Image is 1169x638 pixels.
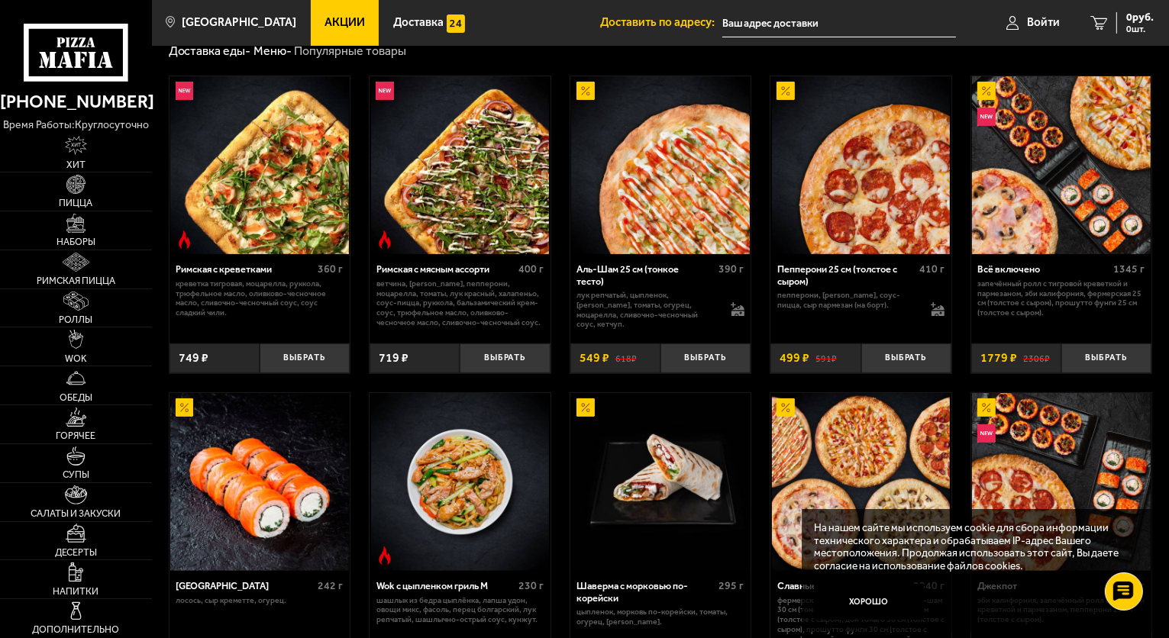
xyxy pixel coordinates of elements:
[722,9,956,37] input: Ваш адрес доставки
[57,237,95,247] span: Наборы
[376,279,544,328] p: ветчина, [PERSON_NAME], пепперони, моцарелла, томаты, лук красный, халапеньо, соус-пицца, руккола...
[176,279,343,318] p: креветка тигровая, моцарелла, руккола, трюфельное масло, оливково-чесночное масло, сливочно-чесно...
[182,17,296,28] span: [GEOGRAPHIC_DATA]
[971,76,1152,255] a: АкционныйНовинкаВсё включено
[31,509,121,519] span: Салаты и закуски
[376,82,394,100] img: Новинка
[170,393,349,572] img: Филадельфия
[570,393,751,572] a: АкционныйШаверма с морковью по-корейски
[33,625,120,635] span: Дополнительно
[460,343,550,373] button: Выбрать
[977,263,1109,275] div: Всё включено
[576,398,595,417] img: Акционный
[60,393,92,403] span: Обеды
[447,14,465,33] img: 15daf4d41897b9f0e9f617042186c801.svg
[571,393,750,572] img: Шаверма с морковью по-корейски
[176,82,194,100] img: Новинка
[65,354,87,364] span: WOK
[376,263,515,275] div: Римская с мясным ассорти
[376,230,394,249] img: Острое блюдо
[777,82,795,100] img: Акционный
[719,579,744,592] span: 295 г
[260,343,350,373] button: Выбрать
[576,263,715,287] div: Аль-Шам 25 см (тонкое тесто)
[371,393,550,572] img: Wok с цыпленком гриль M
[253,43,292,58] a: Меню-
[576,580,715,604] div: Шаверма с морковью по-корейски
[176,230,194,249] img: Острое блюдо
[972,393,1151,572] img: Джекпот
[170,76,350,255] a: НовинкаОстрое блюдоРимская с креветками
[780,352,809,364] span: 499 ₽
[60,315,93,325] span: Роллы
[571,76,750,255] img: Аль-Шам 25 см (тонкое тесто)
[770,393,951,572] a: АкционныйСлавные парни
[169,43,251,58] a: Доставка еды-
[777,580,909,591] div: Славные парни
[861,343,951,373] button: Выбрать
[179,352,208,364] span: 749 ₽
[66,160,86,170] span: Хит
[576,291,718,330] p: лук репчатый, цыпленок, [PERSON_NAME], томаты, огурец, моцарелла, сливочно-чесночный соус, кетчуп.
[371,76,550,255] img: Римская с мясным ассорти
[57,431,96,441] span: Горячее
[815,352,837,364] s: 591 ₽
[977,82,996,100] img: Акционный
[370,76,551,255] a: НовинкаОстрое блюдоРимская с мясным ассорти
[576,607,744,627] p: цыпленок, морковь по-корейски, томаты, огурец, [PERSON_NAME].
[370,393,551,572] a: Острое блюдоWok с цыпленком гриль M
[570,76,751,255] a: АкционныйАль-Шам 25 см (тонкое тесто)
[971,393,1152,572] a: АкционныйНовинкаДжекпот
[1126,24,1154,34] span: 0 шт.
[777,398,795,417] img: Акционный
[1114,263,1145,275] span: 1345 г
[772,76,951,255] img: Пепперони 25 см (толстое с сыром)
[977,424,996,443] img: Новинка
[972,76,1151,255] img: Всё включено
[325,17,365,28] span: Акции
[977,108,996,126] img: Новинка
[576,82,595,100] img: Акционный
[63,470,89,480] span: Супы
[1027,17,1060,28] span: Войти
[170,76,349,255] img: Римская с креветками
[294,43,406,60] div: Популярные товары
[176,596,343,606] p: лосось, Сыр креметте, огурец.
[919,263,945,275] span: 410 г
[176,580,314,591] div: [GEOGRAPHIC_DATA]
[977,398,996,417] img: Акционный
[53,587,99,597] span: Напитки
[376,596,544,625] p: шашлык из бедра цыплёнка, лапша удон, овощи микс, фасоль, перец болгарский, лук репчатый, шашлычн...
[600,17,722,28] span: Доставить по адресу:
[176,263,314,275] div: Римская с креветками
[379,352,409,364] span: 719 ₽
[376,580,515,591] div: Wok с цыпленком гриль M
[1023,352,1050,364] s: 2306 ₽
[980,352,1017,364] span: 1779 ₽
[518,579,544,592] span: 230 г
[770,76,951,255] a: АкционныйПепперони 25 см (толстое с сыром)
[55,548,97,558] span: Десерты
[1061,343,1151,373] button: Выбрать
[660,343,751,373] button: Выбрать
[37,276,115,286] span: Римская пицца
[580,352,609,364] span: 549 ₽
[814,521,1131,572] p: На нашем сайте мы используем cookie для сбора информации технического характера и обрабатываем IP...
[777,291,919,311] p: пепперони, [PERSON_NAME], соус-пицца, сыр пармезан (на борт).
[176,398,194,417] img: Акционный
[1126,12,1154,23] span: 0 руб.
[814,584,924,620] button: Хорошо
[318,579,343,592] span: 242 г
[518,263,544,275] span: 400 г
[719,263,744,275] span: 390 г
[977,279,1145,318] p: Запечённый ролл с тигровой креветкой и пармезаном, Эби Калифорния, Фермерская 25 см (толстое с сы...
[60,198,93,208] span: Пицца
[393,17,444,28] span: Доставка
[777,263,916,287] div: Пепперони 25 см (толстое с сыром)
[170,393,350,572] a: АкционныйФиладельфия
[318,263,343,275] span: 360 г
[772,393,951,572] img: Славные парни
[615,352,637,364] s: 618 ₽
[376,546,394,565] img: Острое блюдо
